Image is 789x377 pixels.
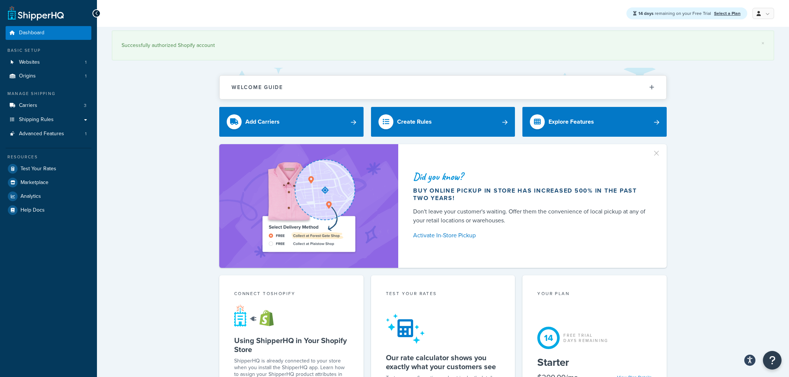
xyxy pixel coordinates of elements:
a: Activate In-Store Pickup [413,230,649,241]
button: Open Resource Center [763,351,782,370]
li: Advanced Features [6,127,91,141]
div: Basic Setup [6,47,91,54]
a: Help Docs [6,203,91,217]
img: connect-shq-shopify-9b9a8c5a.svg [234,304,281,327]
span: Websites [19,59,40,66]
span: 1 [85,59,87,66]
span: 1 [85,131,87,137]
h2: Welcome Guide [232,85,283,90]
a: Analytics [6,190,91,203]
span: Analytics [21,193,41,200]
li: Origins [6,69,91,83]
span: Advanced Features [19,131,64,137]
div: Don't leave your customer's waiting. Offer them the convenience of local pickup at any of your re... [413,207,649,225]
span: remaining on your Free Trial [638,10,712,17]
a: Advanced Features1 [6,127,91,141]
div: Add Carriers [245,117,280,127]
div: 14 [537,327,560,349]
span: 3 [84,102,87,109]
span: Test Your Rates [21,166,56,172]
div: Resources [6,154,91,160]
a: Dashboard [6,26,91,40]
span: Marketplace [21,180,48,186]
a: Marketplace [6,176,91,189]
div: Buy online pickup in store has increased 500% in the past two years! [413,187,649,202]
span: Shipping Rules [19,117,54,123]
a: × [761,40,764,46]
div: Explore Features [548,117,594,127]
li: Websites [6,56,91,69]
div: Connect to Shopify [234,290,349,299]
span: Carriers [19,102,37,109]
a: Origins1 [6,69,91,83]
a: Create Rules [371,107,515,137]
img: ad-shirt-map-b0359fc47e01cab431d101c4b569394f6a03f54285957d908178d52f29eb9668.png [241,155,376,257]
div: Did you know? [413,171,649,182]
div: Free Trial Days Remaining [563,333,608,343]
span: 1 [85,73,87,79]
button: Welcome Guide [220,76,666,99]
strong: 14 days [638,10,654,17]
div: Manage Shipping [6,91,91,97]
a: Websites1 [6,56,91,69]
li: Carriers [6,99,91,113]
div: Test your rates [386,290,500,299]
span: Help Docs [21,207,45,213]
a: Test Your Rates [6,162,91,175]
div: Create Rules [397,117,432,127]
a: Explore Features [522,107,667,137]
h5: Using ShipperHQ in Your Shopify Store [234,336,349,354]
span: Origins [19,73,36,79]
a: Select a Plan [714,10,741,17]
a: Add Carriers [219,107,364,137]
h5: Our rate calculator shows you exactly what your customers see [386,353,500,371]
a: Shipping Rules [6,113,91,127]
h5: Starter [537,357,652,368]
a: Carriers3 [6,99,91,113]
div: Your Plan [537,290,652,299]
span: Dashboard [19,30,44,36]
div: Successfully authorized Shopify account [122,40,764,51]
